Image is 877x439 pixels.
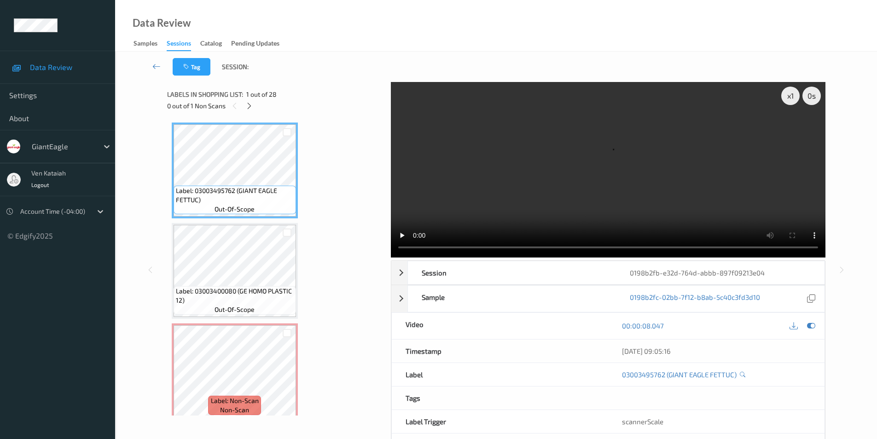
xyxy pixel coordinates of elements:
[200,37,231,50] a: Catalog
[608,410,825,433] div: scannerScale
[167,39,191,51] div: Sessions
[246,90,277,99] span: 1 out of 28
[622,346,811,356] div: [DATE] 09:05:16
[392,313,608,339] div: Video
[781,87,800,105] div: x 1
[220,405,249,415] span: non-scan
[134,37,167,50] a: Samples
[173,58,210,76] button: Tag
[391,261,825,285] div: Session0198b2fb-e32d-764d-abbb-897f09213e04
[231,39,279,50] div: Pending Updates
[133,18,191,28] div: Data Review
[211,396,259,405] span: Label: Non-Scan
[134,39,157,50] div: Samples
[222,62,249,71] span: Session:
[176,186,294,205] span: Label: 03003495762 (GIANT EAGLE FETTUC)
[167,90,243,99] span: Labels in shopping list:
[392,386,608,410] div: Tags
[392,410,608,433] div: Label Trigger
[392,339,608,363] div: Timestamp
[200,39,222,50] div: Catalog
[630,293,760,305] a: 0198b2fc-02bb-7f12-b8ab-5c40c3fd3d10
[215,305,255,314] span: out-of-scope
[231,37,289,50] a: Pending Updates
[167,37,200,51] a: Sessions
[408,261,616,284] div: Session
[215,205,255,214] span: out-of-scope
[408,286,616,312] div: Sample
[616,261,824,284] div: 0198b2fb-e32d-764d-abbb-897f09213e04
[391,285,825,312] div: Sample0198b2fc-02bb-7f12-b8ab-5c40c3fd3d10
[167,100,384,111] div: 0 out of 1 Non Scans
[802,87,821,105] div: 0 s
[622,370,737,379] a: 03003495762 (GIANT EAGLE FETTUC)
[176,287,294,305] span: Label: 03003400080 (GE HOMO PLASTIC 12)
[622,321,664,330] a: 00:00:08.047
[392,363,608,386] div: Label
